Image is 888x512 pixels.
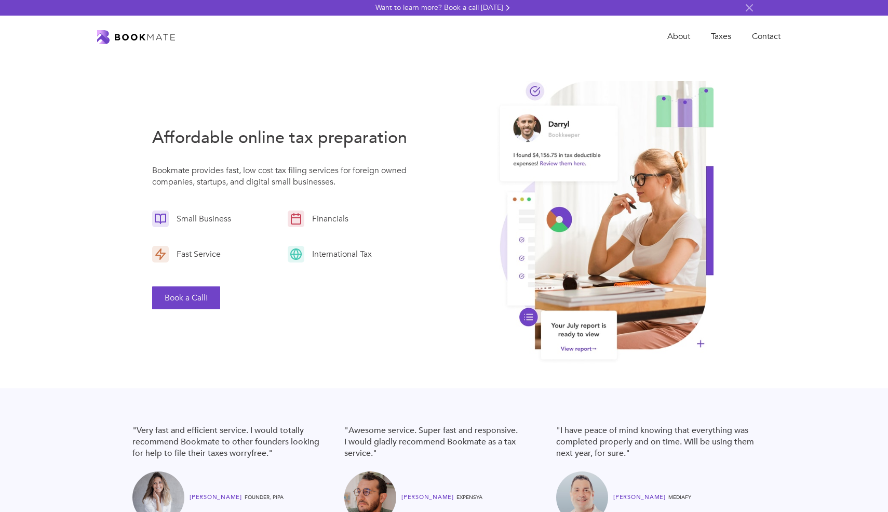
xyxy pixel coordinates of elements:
[152,165,415,193] p: Bookmate provides fast, low cost tax filing services for foreign owned companies, startups, and d...
[169,248,223,260] div: Fast Service
[613,491,668,504] div: [PERSON_NAME]
[556,425,756,459] blockquote: "I have peace of mind knowing that everything was completed properly and on time. Will be using t...
[304,248,374,260] div: International Tax
[169,213,234,225] div: Small Business
[456,491,482,504] div: Expensya
[668,491,691,504] div: MediaFy
[190,491,245,504] div: [PERSON_NAME]
[375,3,513,13] a: Want to learn more? Book a call [DATE]
[152,286,220,309] button: Book a Call!
[657,26,701,47] a: About
[344,425,544,459] blockquote: "Awesome service. Super fast and responsive. I would gladly recommend Bookmate as a tax service."
[742,26,791,47] a: Contact
[97,29,175,45] a: home
[375,3,503,13] div: Want to learn more? Book a call [DATE]
[132,425,332,459] blockquote: "Very fast and efficient service. I would totally recommend Bookmate to other founders looking fo...
[701,26,742,47] a: Taxes
[245,491,284,504] div: FOUNDER, PIPA
[152,126,415,149] h3: Affordable online tax preparation
[304,213,351,225] div: Financials
[401,491,456,504] div: [PERSON_NAME]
